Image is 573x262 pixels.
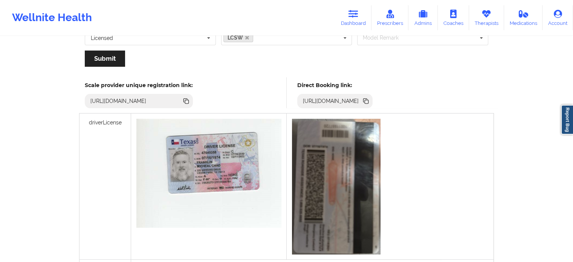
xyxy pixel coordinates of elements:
img: 88de498b-cc43-4b1f-80fd-68a7d2984633Micheal_Franklin_Drivers_License.png [136,119,281,228]
div: Model Remark [361,34,410,42]
div: driverLicense [79,113,131,260]
a: Report Bug [561,105,573,135]
a: Account [542,5,573,30]
a: Therapists [469,5,504,30]
a: LCSW [223,33,254,42]
a: Admins [408,5,438,30]
h5: Direct Booking link: [297,82,373,89]
img: a4fed8b8-97f2-4643-93e4-2cad7509aa09Back_of_Drivers_license.jpg [292,119,380,254]
div: [URL][DOMAIN_NAME] [87,97,150,105]
a: Prescribers [371,5,409,30]
a: Dashboard [335,5,371,30]
div: Licensed [91,35,113,41]
a: Medications [504,5,543,30]
a: Coaches [438,5,469,30]
h5: Scale provider unique registration link: [85,82,193,89]
button: Submit [85,51,125,67]
div: [URL][DOMAIN_NAME] [300,97,362,105]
